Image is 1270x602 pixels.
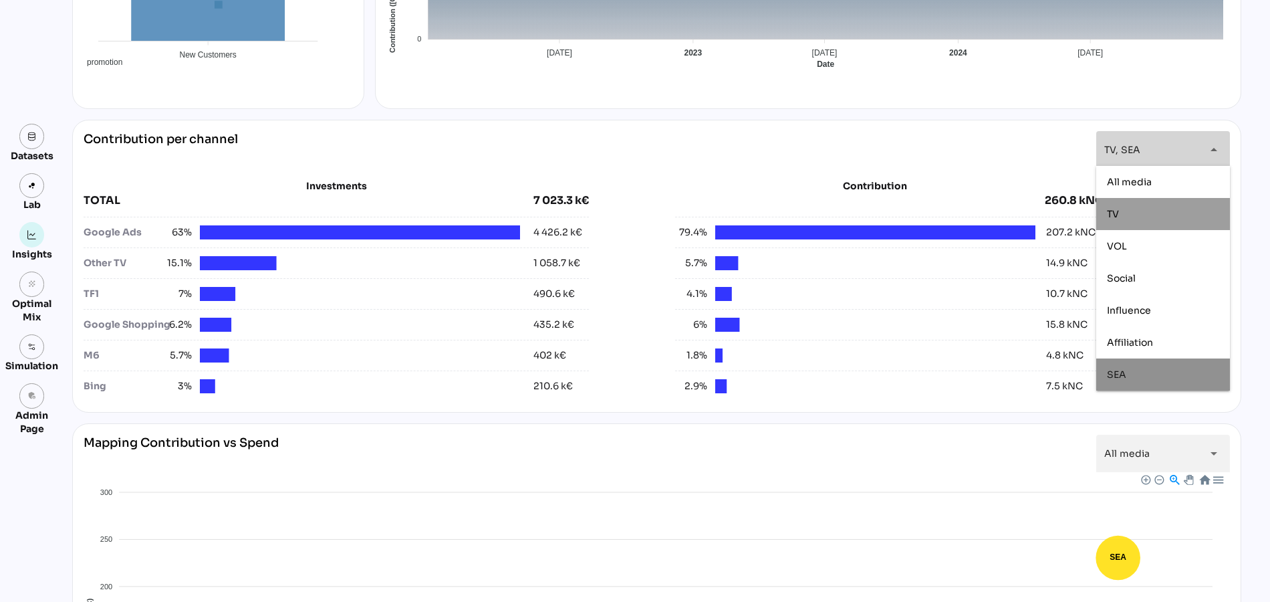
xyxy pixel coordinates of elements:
span: SEA [1107,369,1126,381]
span: All media [1107,176,1152,188]
div: 4 426.2 k€ [533,225,582,239]
img: lab.svg [27,181,37,191]
div: 7.5 kNC [1046,379,1083,393]
tspan: 300 [100,488,112,496]
div: Selection Zoom [1168,474,1180,485]
div: 207.2 kNC [1046,225,1096,239]
span: TV, SEA [1104,144,1140,156]
span: 6% [675,318,707,332]
div: Insights [12,247,52,261]
tspan: New Customers [179,50,236,60]
span: 7% [160,287,192,301]
span: Affiliation [1107,336,1153,348]
img: graph.svg [27,230,37,239]
div: Mapping Contribution vs Spend [84,435,279,472]
span: 3% [160,379,192,393]
text: Date [817,60,834,69]
div: 15.8 kNC [1046,318,1088,332]
div: 490.6 k€ [533,287,575,301]
span: 15.1% [160,256,192,270]
div: Datasets [11,149,53,163]
span: 63% [160,225,192,239]
div: 210.6 k€ [533,379,573,393]
div: 4.8 kNC [1046,348,1084,363]
span: Influence [1107,304,1151,316]
div: 260.8 kNC [1045,193,1104,209]
span: 5.7% [160,348,192,363]
span: 79.4% [675,225,707,239]
div: 435.2 k€ [533,318,574,332]
div: Other TV [84,256,160,270]
div: Zoom Out [1154,474,1163,484]
span: Social [1107,272,1136,284]
span: 5.7% [675,256,707,270]
div: 402 k€ [533,348,566,363]
div: Investments [84,179,589,193]
div: Simulation [5,359,58,373]
tspan: 2023 [684,48,703,58]
span: 1.8% [675,348,707,363]
i: arrow_drop_down [1206,142,1222,158]
i: grain [27,280,37,289]
span: All media [1104,447,1150,460]
span: promotion [77,58,122,67]
tspan: 200 [100,583,112,591]
div: 1 058.7 k€ [533,256,580,270]
span: TV [1107,208,1119,220]
i: arrow_drop_down [1206,445,1222,462]
div: Bing [84,379,160,393]
div: Google Shopping [84,318,160,332]
div: Zoom In [1140,474,1150,484]
div: Contribution per channel [84,131,238,169]
i: admin_panel_settings [27,391,37,401]
div: 7 023.3 k€ [533,193,589,209]
span: 2.9% [675,379,707,393]
img: data.svg [27,132,37,141]
span: 6.2% [160,318,192,332]
tspan: [DATE] [547,48,572,58]
div: Reset Zoom [1198,474,1210,485]
div: 14.9 kNC [1046,256,1088,270]
div: Optimal Mix [5,297,58,324]
div: Lab [17,198,47,211]
tspan: 0 [417,35,421,43]
div: TOTAL [84,193,533,209]
tspan: 2024 [949,48,967,58]
div: M6 [84,348,160,363]
tspan: [DATE] [812,48,838,58]
div: Google Ads [84,225,160,239]
span: VOL [1107,240,1127,252]
span: 4.1% [675,287,707,301]
tspan: [DATE] [1078,48,1104,58]
div: Admin Page [5,409,58,435]
div: Contribution [709,179,1041,193]
div: TF1 [84,287,160,301]
div: Panning [1184,475,1192,483]
img: settings.svg [27,342,37,352]
div: Menu [1212,474,1223,485]
div: 10.7 kNC [1046,287,1088,301]
tspan: 250 [100,535,112,543]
